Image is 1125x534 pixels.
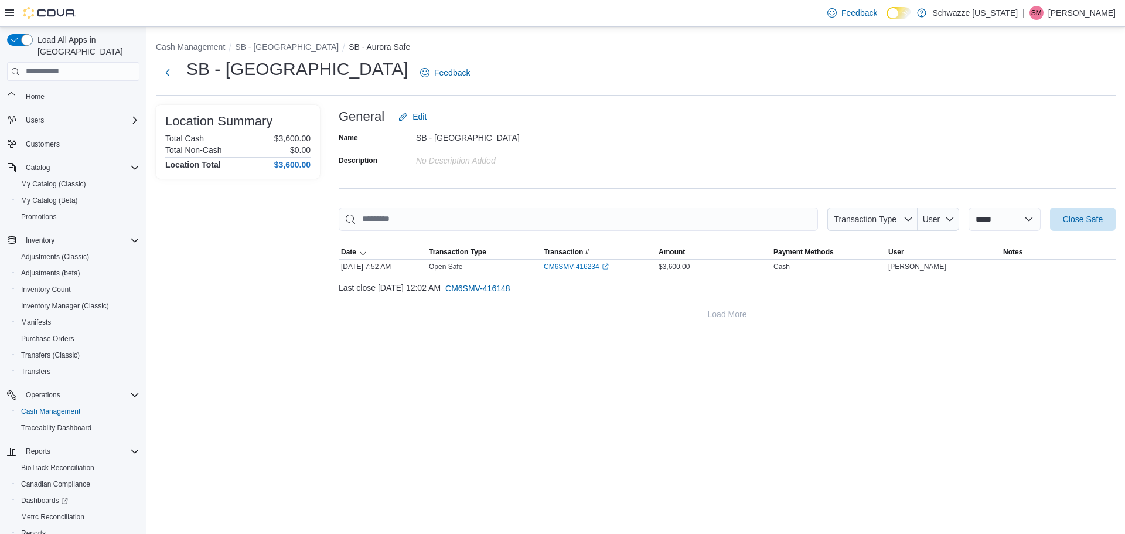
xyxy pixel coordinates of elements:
span: Metrc Reconciliation [16,510,139,524]
a: CM6SMV-416234External link [544,262,609,271]
button: Date [339,245,427,259]
span: Date [341,247,356,257]
a: Promotions [16,210,62,224]
svg: External link [602,263,609,270]
button: Adjustments (beta) [12,265,144,281]
button: Transfers (Classic) [12,347,144,363]
span: Operations [26,390,60,400]
button: Reports [2,443,144,460]
div: Sarah McDole [1029,6,1044,20]
img: Cova [23,7,76,19]
span: Transaction # [544,247,589,257]
p: Schwazze [US_STATE] [932,6,1018,20]
input: Dark Mode [887,7,911,19]
a: Dashboards [16,494,73,508]
div: SB - [GEOGRAPHIC_DATA] [416,128,573,142]
span: Traceabilty Dashboard [16,421,139,435]
span: Cash Management [21,407,80,416]
button: Customers [2,135,144,152]
a: Metrc Reconciliation [16,510,89,524]
span: Inventory [26,236,54,245]
button: Next [156,61,179,84]
span: Customers [26,140,60,149]
span: Reports [21,444,139,458]
a: Adjustments (beta) [16,266,85,280]
p: | [1022,6,1025,20]
button: Users [21,113,49,127]
span: CM6SMV-416148 [445,283,510,294]
span: My Catalog (Beta) [21,196,78,205]
a: BioTrack Reconciliation [16,461,99,475]
h1: SB - [GEOGRAPHIC_DATA] [186,57,408,81]
span: Home [26,92,45,101]
span: Catalog [21,161,139,175]
button: Catalog [21,161,54,175]
span: Promotions [16,210,139,224]
a: Feedback [415,61,475,84]
button: Operations [2,387,144,403]
span: SM [1031,6,1042,20]
button: Inventory Manager (Classic) [12,298,144,314]
button: Payment Methods [771,245,886,259]
span: User [923,215,940,224]
button: Purchase Orders [12,331,144,347]
h4: $3,600.00 [274,160,311,169]
span: Load All Apps in [GEOGRAPHIC_DATA] [33,34,139,57]
span: Load More [708,308,747,320]
span: Transfers (Classic) [21,351,80,360]
h6: Total Cash [165,134,204,143]
span: Dashboards [16,494,139,508]
button: Inventory [2,232,144,249]
button: Adjustments (Classic) [12,249,144,265]
a: Traceabilty Dashboard [16,421,96,435]
button: Transaction Type [427,245,541,259]
a: My Catalog (Beta) [16,193,83,208]
span: My Catalog (Classic) [16,177,139,191]
button: Canadian Compliance [12,476,144,492]
button: SB - Aurora Safe [349,42,410,52]
button: Inventory [21,233,59,247]
button: Transfers [12,363,144,380]
h3: Location Summary [165,114,272,128]
span: Users [26,115,44,125]
h3: General [339,110,384,124]
button: Edit [394,105,431,128]
button: Amount [656,245,771,259]
span: Adjustments (Classic) [16,250,139,264]
button: Transaction # [541,245,656,259]
span: BioTrack Reconciliation [16,461,139,475]
a: Adjustments (Classic) [16,250,94,264]
button: User [886,245,1001,259]
nav: An example of EuiBreadcrumbs [156,41,1116,55]
button: SB - [GEOGRAPHIC_DATA] [235,42,339,52]
button: Catalog [2,159,144,176]
span: Catalog [26,163,50,172]
span: Operations [21,388,139,402]
span: Dashboards [21,496,68,505]
a: Customers [21,137,64,151]
span: Payment Methods [773,247,834,257]
button: Cash Management [12,403,144,420]
button: Promotions [12,209,144,225]
button: Home [2,88,144,105]
button: My Catalog (Beta) [12,192,144,209]
span: Metrc Reconciliation [21,512,84,522]
span: Feedback [434,67,470,79]
span: Inventory Manager (Classic) [21,301,109,311]
span: Inventory Count [21,285,71,294]
button: CM6SMV-416148 [441,277,515,300]
a: Inventory Count [16,283,76,297]
span: Adjustments (Classic) [21,252,89,261]
a: Purchase Orders [16,332,79,346]
span: Transfers [16,365,139,379]
span: Inventory Count [16,283,139,297]
span: Manifests [16,315,139,329]
a: Dashboards [12,492,144,509]
button: Manifests [12,314,144,331]
a: Inventory Manager (Classic) [16,299,114,313]
span: Adjustments (beta) [16,266,139,280]
h6: Total Non-Cash [165,145,222,155]
a: Home [21,90,49,104]
span: Promotions [21,212,57,222]
div: Last close [DATE] 12:02 AM [339,277,1116,300]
